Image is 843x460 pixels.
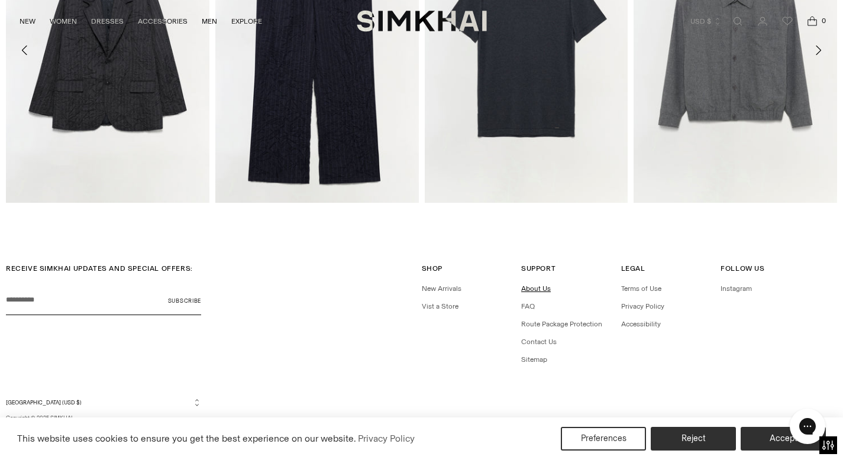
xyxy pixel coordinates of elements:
a: ACCESSORIES [138,8,188,34]
button: Subscribe [168,286,201,315]
button: Preferences [561,427,646,451]
span: This website uses cookies to ensure you get the best experience on our website. [17,433,356,444]
a: DRESSES [91,8,124,34]
p: Copyright © 2025, . [6,414,201,422]
a: NEW [20,8,35,34]
iframe: Sign Up via Text for Offers [9,415,119,451]
span: Shop [422,264,443,273]
a: Open search modal [726,9,750,33]
span: RECEIVE SIMKHAI UPDATES AND SPECIAL OFFERS: [6,264,193,273]
button: Move to next carousel slide [805,37,831,63]
button: [GEOGRAPHIC_DATA] (USD $) [6,398,201,407]
a: MEN [202,8,217,34]
a: About Us [521,284,551,293]
a: New Arrivals [422,284,461,293]
a: Route Package Protection [521,320,602,328]
a: Sitemap [521,355,547,364]
a: EXPLORE [231,8,262,34]
a: SIMKHAI [357,9,487,33]
a: FAQ [521,302,535,310]
a: Wishlist [776,9,799,33]
a: Vist a Store [422,302,458,310]
a: Open cart modal [800,9,824,33]
button: Reject [651,427,736,451]
a: Accessibility [621,320,661,328]
button: Accept [741,427,826,451]
button: USD $ [690,8,722,34]
a: Instagram [721,284,752,293]
span: Legal [621,264,645,273]
span: 0 [818,15,829,26]
a: WOMEN [50,8,77,34]
span: Follow Us [721,264,764,273]
a: Contact Us [521,338,557,346]
a: Privacy Policy (opens in a new tab) [356,430,416,448]
span: Support [521,264,555,273]
a: Terms of Use [621,284,661,293]
iframe: Gorgias live chat messenger [784,404,831,448]
button: Move to previous carousel slide [12,37,38,63]
a: Privacy Policy [621,302,664,310]
a: Go to the account page [751,9,774,33]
